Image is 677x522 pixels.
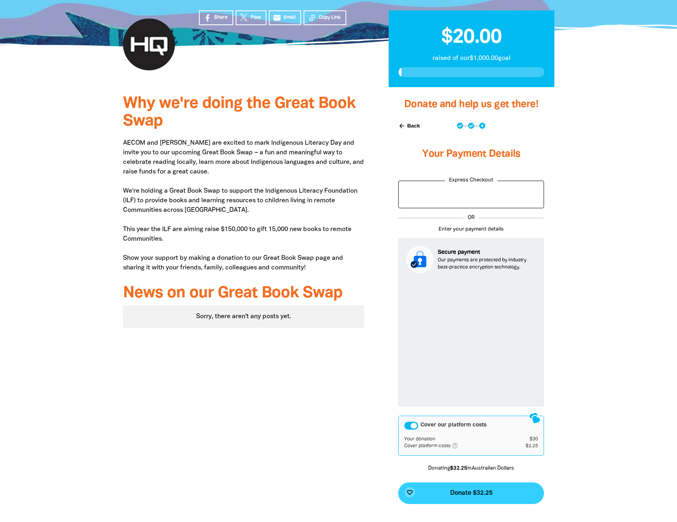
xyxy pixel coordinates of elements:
a: Share [199,10,233,25]
p: raised of our $1,000.00 goal [399,54,544,63]
i: email [273,14,281,22]
span: $20.00 [441,28,502,47]
i: help_outlined [452,442,465,449]
td: $2.25 [514,442,538,450]
button: Navigate to step 1 of 3 to enter your donation amount [457,123,463,129]
legend: Express Checkout [445,177,497,185]
td: $30 [514,436,538,442]
div: Sorry, there aren't any posts yet. [123,305,365,328]
div: Paginated content [123,305,365,328]
button: Copy Link [304,10,346,25]
b: $32.25 [450,466,467,471]
button: Back [395,119,423,133]
span: Donate and help us get there! [404,100,538,109]
i: arrow_back [398,122,405,130]
a: Post [236,10,266,25]
p: Donating in Australian Dollars [398,465,544,473]
p: AECOM and [PERSON_NAME] are excited to mark Indigenous Literacy Day and invite you to our upcomin... [123,138,365,273]
p: Our payments are protected by industry best-practice encryption technology. [438,257,536,271]
i: favorite_border [407,489,413,496]
td: Your donation [404,436,513,442]
td: Cover platform costs [404,442,513,450]
button: Navigate to step 2 of 3 to enter your details [468,123,474,129]
span: Donate $32.25 [450,490,492,496]
button: Navigate to step 3 of 3 to enter your payment details [479,123,485,129]
iframe: PayPal-paypal [403,185,540,203]
span: Copy Link [319,14,341,21]
h3: Your Payment Details [398,138,544,170]
iframe: Secure payment input frame [405,280,538,400]
span: Email [284,14,296,21]
button: Cover our platform costs [404,422,418,430]
h3: News on our Great Book Swap [123,285,365,302]
p: Secure payment [438,248,536,257]
button: favorite_borderDonate $32.25 [398,482,544,504]
span: Post [251,14,261,21]
span: Share [214,14,228,21]
span: Why we're doing the Great Book Swap [123,96,355,129]
a: emailEmail [269,10,302,25]
p: OR [464,214,478,222]
p: Enter your payment details [398,226,544,234]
